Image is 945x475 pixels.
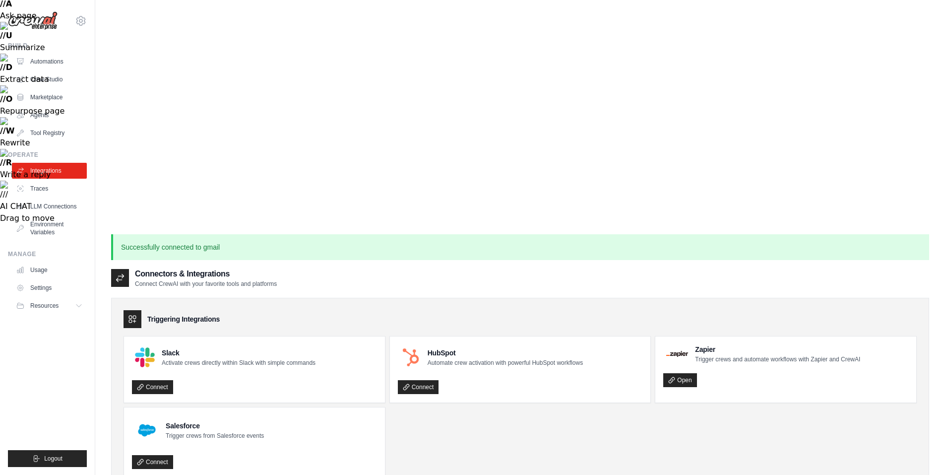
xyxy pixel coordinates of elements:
[695,344,860,354] h4: Zapier
[895,427,945,475] iframe: Chat Widget
[8,250,87,258] div: Manage
[401,347,421,367] img: HubSpot Logo
[135,268,277,280] h2: Connectors & Integrations
[135,418,159,442] img: Salesforce Logo
[398,380,439,394] a: Connect
[111,234,929,260] p: Successfully connected to gmail
[12,216,87,240] a: Environment Variables
[428,348,583,358] h4: HubSpot
[132,455,173,469] a: Connect
[135,347,155,367] img: Slack Logo
[695,355,860,363] p: Trigger crews and automate workflows with Zapier and CrewAI
[663,373,696,387] a: Open
[162,348,315,358] h4: Slack
[666,351,688,357] img: Zapier Logo
[895,427,945,475] div: Widget de chat
[12,262,87,278] a: Usage
[12,298,87,314] button: Resources
[166,432,264,440] p: Trigger crews from Salesforce events
[44,455,63,463] span: Logout
[147,314,220,324] h3: Triggering Integrations
[12,280,87,296] a: Settings
[30,302,59,310] span: Resources
[132,380,173,394] a: Connect
[428,359,583,367] p: Automate crew activation with powerful HubSpot workflows
[8,450,87,467] button: Logout
[135,280,277,288] p: Connect CrewAI with your favorite tools and platforms
[166,421,264,431] h4: Salesforce
[162,359,315,367] p: Activate crews directly within Slack with simple commands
